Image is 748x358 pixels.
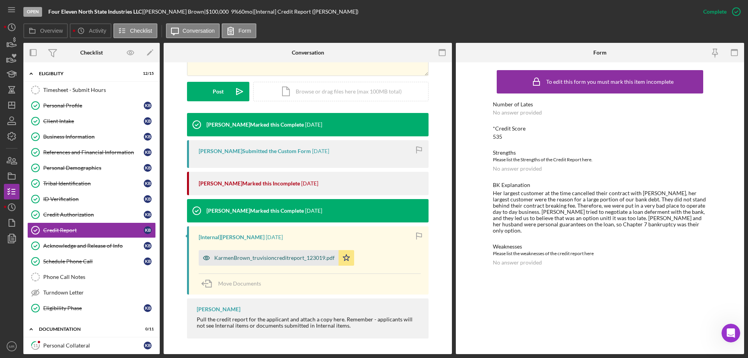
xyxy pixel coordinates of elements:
div: To edit this form you must mark this item incomplete [546,79,674,85]
label: Conversation [183,28,215,34]
div: K B [144,342,152,349]
div: Number of Lates [493,101,707,108]
div: KarmenBrown_truvisioncreditreport_123019.pdf [214,255,335,261]
div: [PERSON_NAME] Marked this Complete [206,208,304,214]
div: K B [144,226,152,234]
button: Conversation [166,23,220,38]
div: Conversation [292,49,324,56]
b: Four Eleven North State Industries LLC [48,8,142,15]
a: References and Financial InformationKB [27,145,156,160]
a: Phone Call Notes [27,269,156,285]
div: Tribal Identification [43,180,144,187]
button: Checklist [113,23,157,38]
div: Please list the weaknesses of the credit report here [493,250,707,257]
div: K B [144,117,152,125]
div: *Credit Score [493,125,707,132]
time: 2025-09-04 17:32 [266,234,283,240]
button: Overview [23,23,68,38]
div: K B [144,211,152,219]
button: Start recording [49,249,56,255]
div: Eligiblity [39,71,134,76]
a: Personal DemographicsKB [27,160,156,176]
div: K B [144,304,152,312]
div: References and Financial Information [43,149,144,155]
div: | [Internal] Credit Report ([PERSON_NAME]) [252,9,358,15]
div: Documentation [39,327,134,332]
textarea: Message… [7,233,149,246]
div: Turndown Letter [43,289,155,296]
div: BK Explanation [493,182,707,188]
button: Complete [695,4,744,19]
div: [PERSON_NAME] Submitted the Custom Form [199,148,311,154]
div: 60 mo [238,9,252,15]
div: K B [144,242,152,250]
div: Operator says… [6,209,150,286]
div: Business Information [43,134,144,140]
a: Credit AuthorizationKB [27,207,156,222]
div: ID Verification [43,196,144,202]
button: go back [5,3,20,18]
div: Yes. It is great! [103,91,143,99]
div: Christina says… [6,24,150,86]
div: Perfect, that's good to hear. This bug has also been reported to the third party, so I hope they ... [12,114,122,160]
div: No answer provided [493,166,542,172]
time: 2025-09-05 15:00 [301,180,318,187]
label: Activity [89,28,106,34]
div: [PERSON_NAME] Marked this Incomplete [199,180,300,187]
button: MR [4,339,19,354]
time: 2025-09-05 15:03 [312,148,329,154]
div: Rate your conversation [14,217,107,227]
div: [PERSON_NAME] Brown | [143,9,206,15]
time: 2025-09-04 17:32 [305,208,322,214]
a: Tribal IdentificationKB [27,176,156,191]
iframe: Intercom live chat [722,324,740,342]
tspan: 11 [33,343,38,348]
span: Move Documents [218,280,261,287]
div: Her largest customer at the time cancelled their contract with [PERSON_NAME], her largest custome... [493,190,707,234]
div: No answer provided [493,259,542,266]
div: K B [144,195,152,203]
div: Personal Collateral [43,342,144,349]
div: 0 / 11 [140,327,154,332]
button: Gif picker [25,249,31,255]
a: Turndown Letter [27,285,156,300]
div: | [48,9,143,15]
button: Form [222,23,256,38]
time: 2025-09-05 15:03 [305,122,322,128]
a: Eligibility PhaseKB [27,300,156,316]
div: Please list the Strengths of the Credit Report here. [493,156,707,164]
div: 9 % [231,9,238,15]
button: Upload attachment [37,249,43,255]
a: Client IntakeKB [27,113,156,129]
h1: Operator [38,7,65,13]
div: Yes. It is great! [97,86,150,104]
div: [PERSON_NAME] Marked this Complete [206,122,304,128]
a: Timesheet - Submit Hours [27,82,156,98]
div: K B [144,180,152,187]
div: K B [144,102,152,109]
div: No answer provided [493,109,542,116]
div: Post [213,82,224,101]
div: K B [144,257,152,265]
div: Client Intake [43,118,144,124]
button: KarmenBrown_truvisioncreditreport_123019.pdf [199,250,354,266]
div: Schedule Phone Call [43,258,144,265]
div: Perfect, that's good to hear. This bug has also been reported to the third party, so I hope they ... [6,109,128,165]
button: Send a message… [134,246,146,258]
div: Phone Call Notes [43,274,155,280]
span: $100,000 [206,8,229,15]
div: Acknowledge and Release of Info [43,243,144,249]
div: Checklist [80,49,103,56]
label: Overview [40,28,63,34]
a: Personal ProfileKB [27,98,156,113]
div: Personal Demographics [43,165,144,171]
div: Christina says… [6,109,150,171]
img: Profile image for Operator [22,4,35,17]
div: Operator says… [6,184,150,209]
button: Emoji picker [12,249,18,255]
div: Pull the credit report for the applicant and attach a copy here. Remember - applicants will not s... [197,316,421,329]
div: 535 [493,134,502,140]
button: Home [122,3,137,18]
div: Personal Profile [43,102,144,109]
div: Help [PERSON_NAME] understand how they’re doing: [12,189,122,204]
